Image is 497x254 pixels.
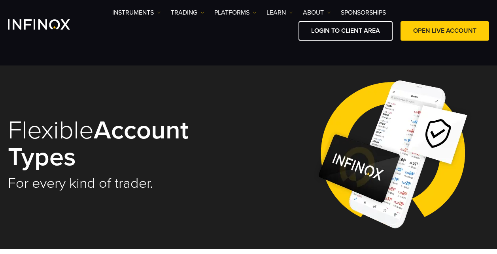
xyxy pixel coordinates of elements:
[8,19,89,30] a: INFINOX Logo
[299,21,393,41] a: LOGIN TO CLIENT AREA
[401,21,489,41] a: OPEN LIVE ACCOUNT
[8,115,189,173] strong: Account Types
[171,8,204,17] a: TRADING
[341,8,386,17] a: SPONSORSHIPS
[8,117,239,171] h1: Flexible
[112,8,161,17] a: Instruments
[303,8,331,17] a: ABOUT
[266,8,293,17] a: Learn
[8,175,239,192] h2: For every kind of trader.
[214,8,257,17] a: PLATFORMS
